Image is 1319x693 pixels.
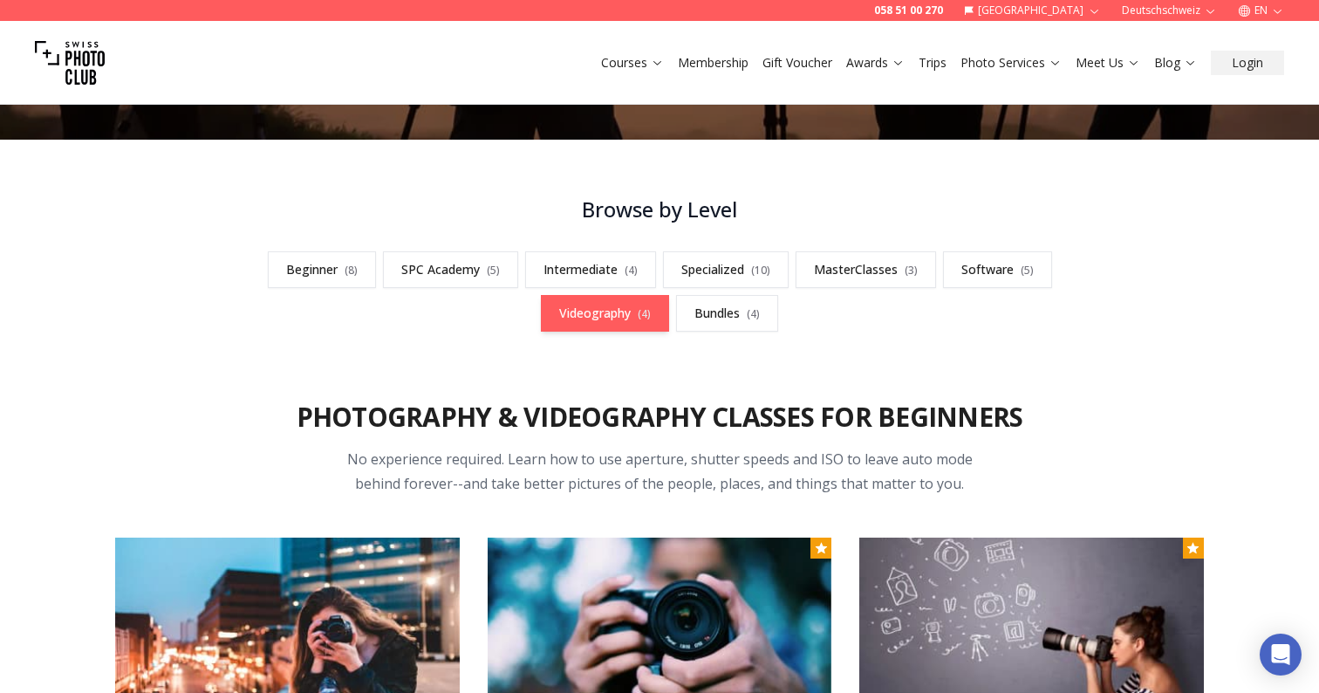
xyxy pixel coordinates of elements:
span: ( 3 ) [905,263,918,278]
a: Gift Voucher [762,54,832,72]
a: Videography(4) [541,295,669,332]
button: Meet Us [1069,51,1147,75]
span: ( 4 ) [638,306,651,321]
a: Membership [678,54,748,72]
a: Specialized(10) [663,251,789,288]
img: Swiss photo club [35,28,105,98]
button: Photo Services [953,51,1069,75]
span: ( 5 ) [1021,263,1034,278]
a: Photo Services [960,54,1062,72]
button: Blog [1147,51,1204,75]
button: Login [1211,51,1284,75]
a: Intermediate(4) [525,251,656,288]
a: Bundles(4) [676,295,778,332]
button: Courses [594,51,671,75]
h2: Photography & Videography Classes for Beginners [297,401,1023,433]
span: ( 4 ) [747,306,760,321]
a: Meet Us [1076,54,1140,72]
a: SPC Academy(5) [383,251,518,288]
button: Trips [912,51,953,75]
button: Awards [839,51,912,75]
span: ( 8 ) [345,263,358,278]
a: Blog [1154,54,1197,72]
a: Courses [601,54,664,72]
div: Open Intercom Messenger [1260,634,1302,676]
a: Beginner(8) [268,251,376,288]
a: MasterClasses(3) [796,251,936,288]
span: ( 5 ) [487,263,500,278]
a: Awards [846,54,905,72]
h3: Browse by Level [227,196,1092,223]
button: Gift Voucher [755,51,839,75]
button: Membership [671,51,755,75]
a: Software(5) [943,251,1052,288]
span: ( 4 ) [625,263,638,278]
span: ( 10 ) [751,263,770,278]
a: Trips [919,54,947,72]
a: 058 51 00 270 [874,3,943,17]
span: No experience required. Learn how to use aperture, shutter speeds and ISO to leave auto mode behi... [347,449,973,493]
